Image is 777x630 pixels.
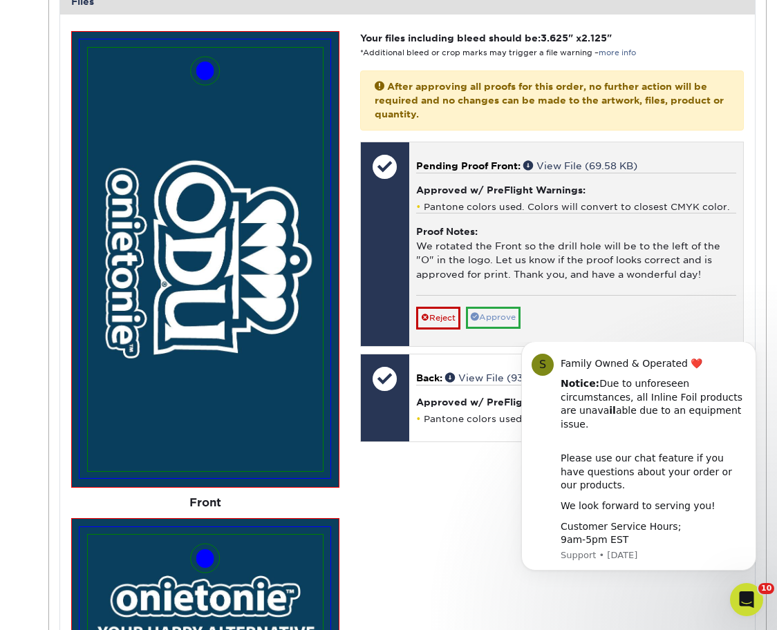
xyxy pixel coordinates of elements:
[416,160,521,171] span: Pending Proof Front:
[416,213,736,295] div: We rotated the Front so the drill hole will be to the left of the "O" in the logo. Let us know if...
[60,8,245,205] div: Message content
[416,201,736,213] li: Pantone colors used. Colors will convert to closest CMYK color.
[466,307,521,328] a: Approve
[416,372,442,383] span: Back:
[416,413,736,425] li: Pantone colors used. Colors will convert to closest CMYK color.
[31,12,53,34] div: Profile image for Support
[360,48,636,57] small: *Additional bleed or crop marks may trigger a file warning –
[60,97,245,151] div: Please use our chat feature if you have questions about your order or our products.
[500,342,777,623] iframe: Intercom notifications message
[416,226,478,237] strong: Proof Notes:
[599,48,636,57] a: more info
[523,160,637,171] a: View File (69.58 KB)
[416,307,460,329] a: Reject
[60,15,245,29] div: Family Owned & Operated ❤️
[416,184,736,195] h4: Approved w/ PreFlight Warnings:
[541,32,568,44] span: 3.625
[60,36,99,47] b: Notice:
[71,488,339,518] div: Front
[60,157,245,171] div: We look forward to serving you!
[416,397,736,408] h4: Approved w/ PreFlight Warnings:
[581,32,607,44] span: 2.125
[445,372,566,383] a: View File (933.09 KB)
[60,178,245,205] div: Customer Service Hours; 9am-5pm EST
[375,81,724,120] strong: After approving all proofs for this order, no further action will be required and no changes can ...
[60,35,245,89] div: Due to unforeseen circumstances, all Inline Foil products are unava able due to an equipment issue.
[758,583,774,594] span: 10
[109,63,115,74] b: il
[730,583,763,616] iframe: Intercom live chat
[360,32,612,44] strong: Your files including bleed should be: " x "
[60,207,245,220] p: Message from Support, sent 26w ago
